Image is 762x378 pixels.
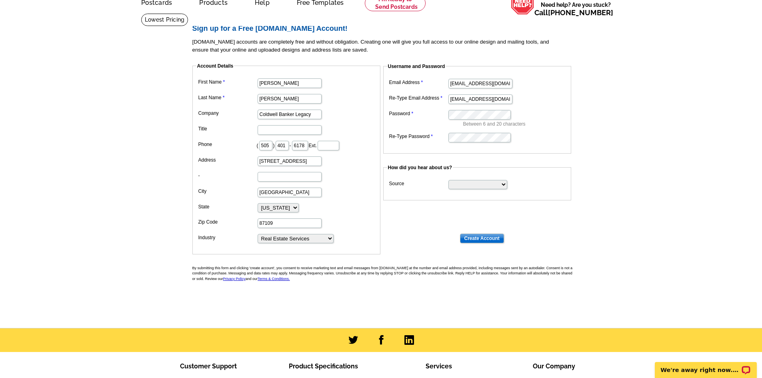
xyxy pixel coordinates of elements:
dd: ( ) - Ext. [196,139,376,151]
label: Phone [198,141,257,148]
label: Re-Type Email Address [389,94,448,102]
label: City [198,188,257,195]
span: Services [426,362,452,370]
span: Our Company [533,362,575,370]
a: [PHONE_NUMBER] [548,8,613,17]
a: Terms & Conditions. [258,277,290,281]
label: Zip Code [198,218,257,226]
span: Call [534,8,613,17]
iframe: LiveChat chat widget [650,353,762,378]
label: - [198,172,257,179]
label: Company [198,110,257,117]
p: [DOMAIN_NAME] accounts are completely free and without obligation. Creating one will give you ful... [192,38,576,54]
label: Last Name [198,94,257,101]
label: Source [389,180,448,187]
p: Between 6 and 20 characters [463,120,567,128]
label: Re-Type Password [389,133,448,140]
label: Industry [198,234,257,241]
label: Email Address [389,79,448,86]
span: Need help? Are you stuck? [534,1,617,17]
a: Privacy Policy [223,277,246,281]
legend: Username and Password [387,63,446,70]
legend: Account Details [196,62,234,70]
span: Customer Support [180,362,237,370]
label: Address [198,156,257,164]
label: State [198,203,257,210]
legend: How did you hear about us? [387,164,453,171]
span: Product Specifications [289,362,358,370]
label: Password [389,110,448,117]
h2: Sign up for a Free [DOMAIN_NAME] Account! [192,24,576,33]
p: By submitting this form and clicking 'create account', you consent to receive marketing text and ... [192,266,576,282]
label: First Name [198,78,257,86]
input: Create Account [460,234,504,243]
label: Title [198,125,257,132]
